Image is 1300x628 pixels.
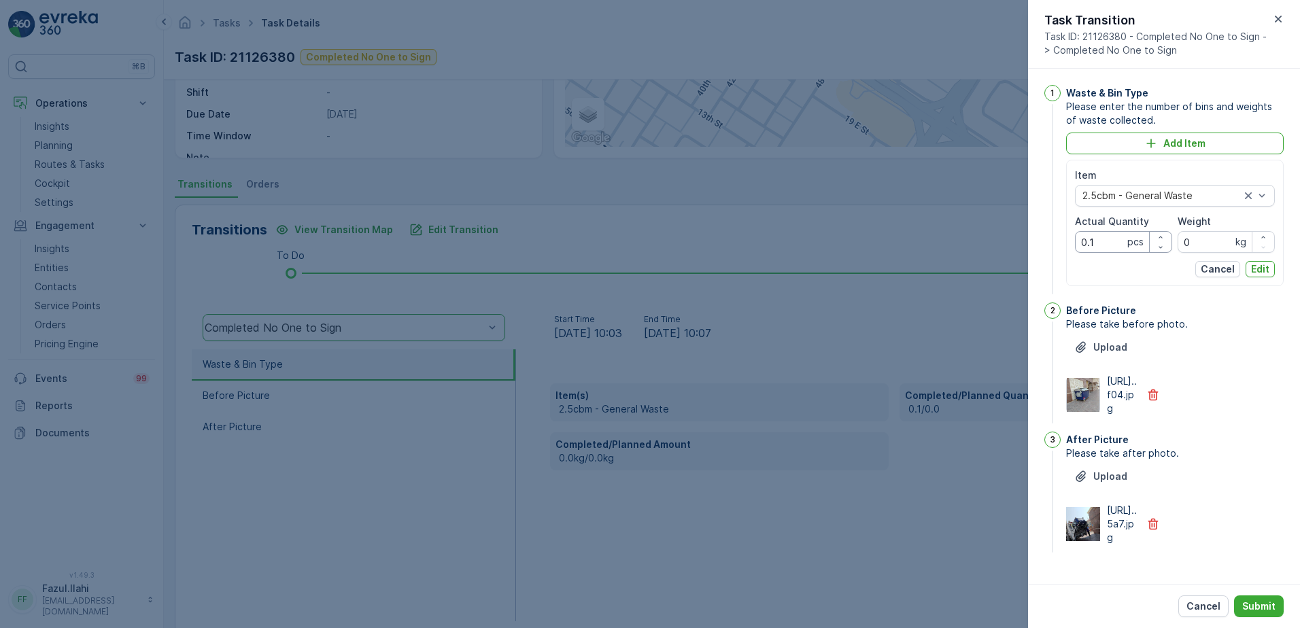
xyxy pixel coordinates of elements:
[1066,336,1135,358] button: Upload File
[1044,302,1061,319] div: 2
[1066,317,1284,331] span: Please take before photo.
[1067,378,1099,412] img: Media Preview
[1201,262,1235,276] p: Cancel
[1044,11,1270,30] p: Task Transition
[1066,466,1135,487] button: Upload File
[1066,447,1284,460] span: Please take after photo.
[1234,595,1284,617] button: Submit
[1044,85,1061,101] div: 1
[1066,304,1136,317] p: Before Picture
[1246,261,1275,277] button: Edit
[1075,169,1097,181] label: Item
[1186,599,1220,613] p: Cancel
[1066,507,1100,541] img: Media Preview
[1178,215,1211,227] label: Weight
[1066,133,1284,154] button: Add Item
[1163,137,1205,150] p: Add Item
[1066,86,1148,100] p: Waste & Bin Type
[1093,470,1127,483] p: Upload
[1107,374,1138,415] p: [URL]..f04.jpg
[1075,215,1149,227] label: Actual Quantity
[1127,235,1144,249] p: pcs
[1235,235,1246,249] p: kg
[1242,599,1276,613] p: Submit
[1093,341,1127,354] p: Upload
[1044,432,1061,448] div: 3
[1044,30,1270,57] span: Task ID: 21126380 - Completed No One to Sign -> Completed No One to Sign
[1195,261,1240,277] button: Cancel
[1066,100,1284,127] span: Please enter the number of bins and weights of waste collected.
[1107,504,1138,544] p: [URL]..5a7.jpg
[1178,595,1229,617] button: Cancel
[1066,433,1129,447] p: After Picture
[1251,262,1269,276] p: Edit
